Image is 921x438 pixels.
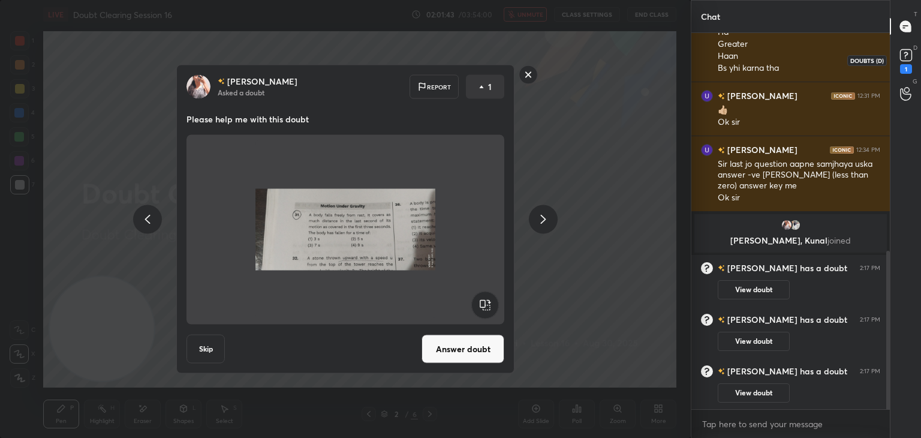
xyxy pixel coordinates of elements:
[914,10,917,19] p: T
[725,366,797,377] h6: [PERSON_NAME]
[725,89,797,102] h6: [PERSON_NAME]
[789,219,801,231] img: 27e1317cca1f441ab64eda31bdf95714.jpg
[900,64,912,74] div: 1
[831,92,855,100] img: iconic-dark.1390631f.png
[797,314,847,325] span: has a doubt
[847,55,887,66] div: Doubts (D)
[718,116,880,128] div: Ok sir
[488,81,492,93] p: 1
[718,192,880,204] div: Ok sir
[701,90,713,102] img: 722e0d0a99fc4794b86566db7375d859.28904001_3
[718,104,880,116] div: 👍🏼
[827,235,851,246] span: joined
[718,147,725,154] img: no-rating-badge.077c3623.svg
[186,335,225,364] button: Skip
[781,219,793,231] img: 0dd2c8c34abb4241a6fe9566e913dfa3.jpg
[718,158,880,192] div: Sir last jo question aapne samjhaya uska answer -ve [PERSON_NAME] (less than zero) answer key me
[860,368,880,375] div: 2:17 PM
[860,316,880,323] div: 2:17 PM
[691,33,890,410] div: grid
[913,43,917,52] p: D
[856,146,880,154] div: 12:34 PM
[797,366,847,377] span: has a doubt
[718,50,880,62] div: Haan
[797,263,847,274] span: has a doubt
[830,146,854,154] img: iconic-dark.1390631f.png
[718,383,790,403] button: View doubt
[857,92,880,100] div: 12:31 PM
[702,236,880,245] p: [PERSON_NAME], Kunal
[410,75,459,99] div: Report
[718,38,880,50] div: Greater
[718,263,725,274] img: no-rating-badge.077c3623.svg
[718,366,725,377] img: no-rating-badge.077c3623.svg
[860,265,880,272] div: 2:17 PM
[701,144,713,156] img: 722e0d0a99fc4794b86566db7375d859.28904001_3
[725,314,797,325] h6: [PERSON_NAME]
[718,62,880,74] div: Bs yhi karna tha
[718,280,790,299] button: View doubt
[718,314,725,325] img: no-rating-badge.077c3623.svg
[691,1,730,32] p: Chat
[218,88,264,97] p: Asked a doubt
[227,77,297,86] p: [PERSON_NAME]
[422,335,504,364] button: Answer doubt
[186,75,210,99] img: 0dd2c8c34abb4241a6fe9566e913dfa3.jpg
[913,77,917,86] p: G
[725,143,797,156] h6: [PERSON_NAME]
[718,332,790,351] button: View doubt
[218,78,225,85] img: no-rating-badge.077c3623.svg
[718,93,725,100] img: no-rating-badge.077c3623.svg
[725,263,797,274] h6: [PERSON_NAME]
[255,140,435,320] img: 1756543667TOLSK3.jpg
[186,113,504,125] p: Please help me with this doubt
